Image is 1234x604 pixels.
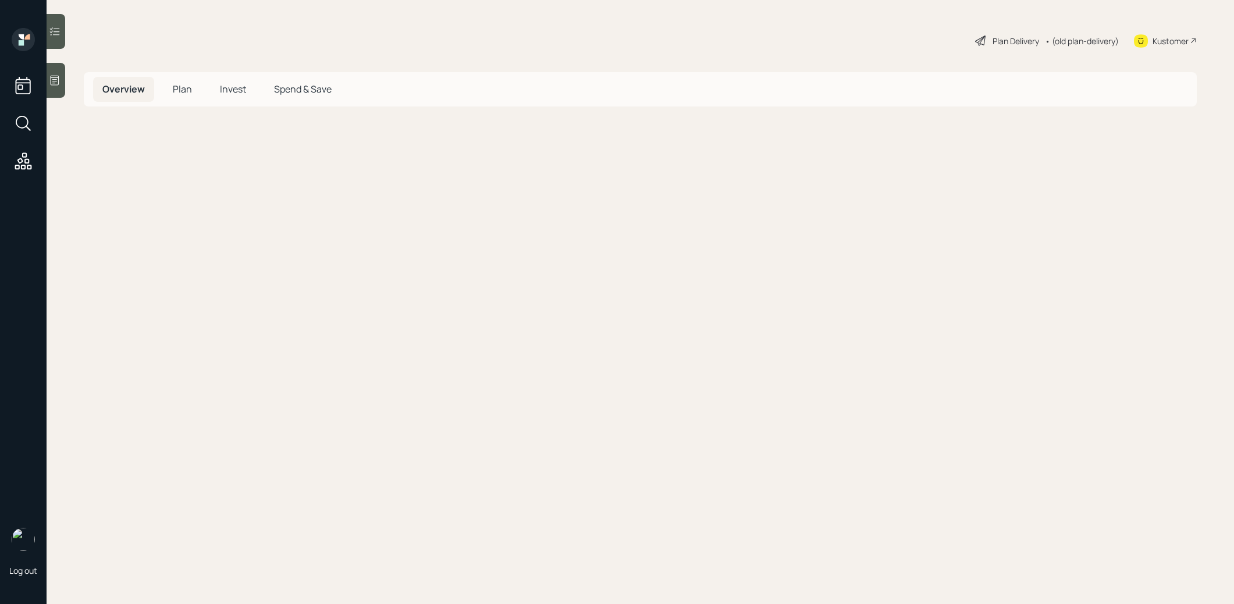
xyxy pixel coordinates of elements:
[1153,35,1189,47] div: Kustomer
[274,83,332,95] span: Spend & Save
[12,528,35,551] img: treva-nostdahl-headshot.png
[1045,35,1119,47] div: • (old plan-delivery)
[9,565,37,576] div: Log out
[173,83,192,95] span: Plan
[220,83,246,95] span: Invest
[993,35,1039,47] div: Plan Delivery
[102,83,145,95] span: Overview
